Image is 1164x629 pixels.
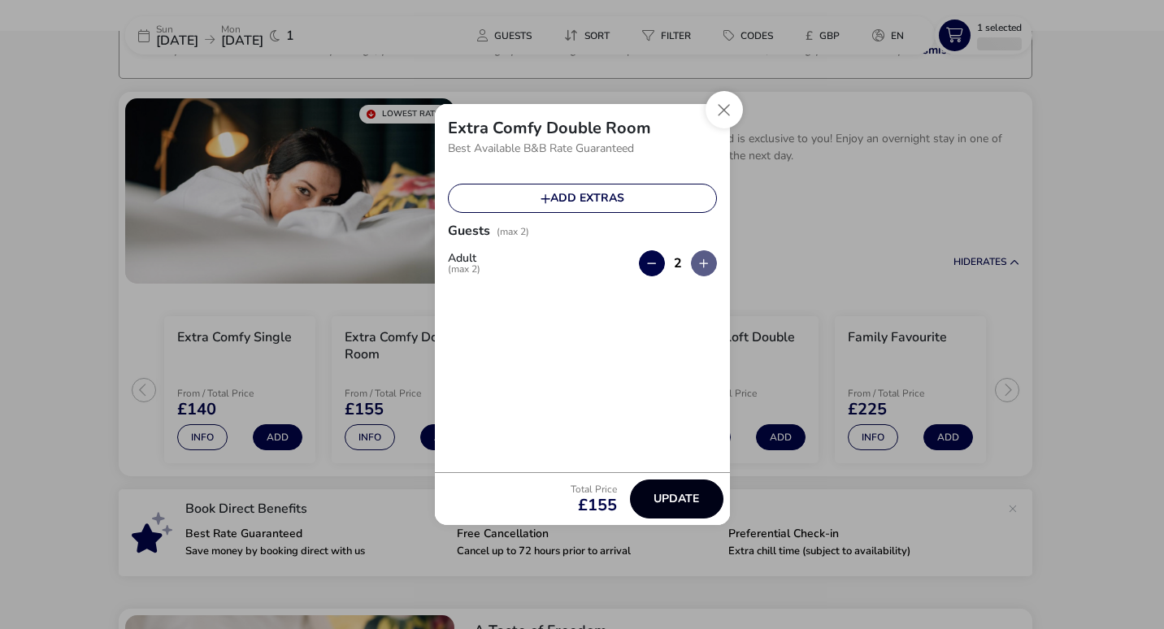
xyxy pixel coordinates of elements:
p: Total Price [571,484,617,494]
button: Add extras [448,184,717,213]
button: Close [706,91,743,128]
button: Update [630,479,723,518]
h2: Guests [448,222,490,259]
span: Update [654,492,699,505]
label: Adult [448,253,493,274]
span: (max 2) [448,264,480,274]
h2: Extra Comfy Double Room [448,117,651,139]
span: £155 [571,497,617,514]
p: Best Available B&B Rate Guaranteed [448,137,717,161]
span: (max 2) [497,225,529,238]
